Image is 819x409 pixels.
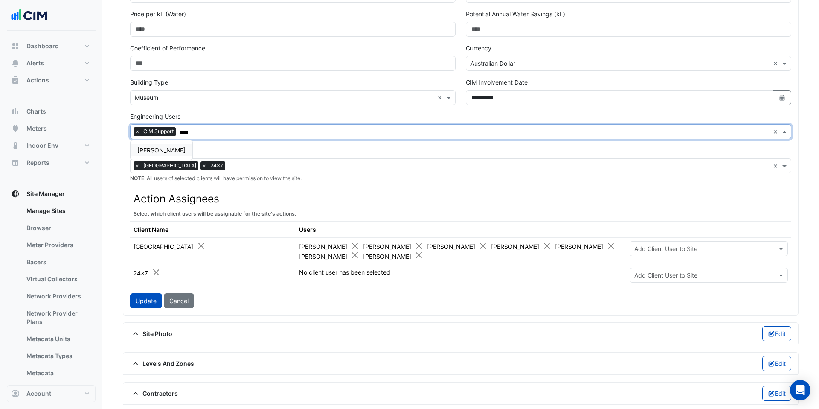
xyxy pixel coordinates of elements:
div: [GEOGRAPHIC_DATA] [134,241,206,251]
span: Clear [773,127,780,136]
div: Open Intercom Messenger [790,380,810,400]
span: × [134,161,141,170]
span: Reports [26,158,49,167]
button: Charts [7,103,96,120]
span: Site Manager [26,190,65,198]
span: Alerts [26,59,44,67]
a: Metadata Units [20,330,96,348]
app-icon: Alerts [11,59,20,67]
th: Users [296,222,626,238]
th: Client Name [130,222,296,238]
small: Select which client users will be assignable for the site's actions. [134,210,296,217]
button: Edit [762,386,792,401]
button: Close [543,241,552,250]
div: [PERSON_NAME] [299,251,360,261]
button: Close [351,241,360,250]
button: Close [415,251,424,260]
span: [GEOGRAPHIC_DATA] [141,161,198,170]
button: Reports [7,154,96,171]
button: Actions [7,72,96,89]
label: Building Type [130,78,168,87]
span: Site Photo [130,329,172,338]
button: Edit [762,356,792,371]
span: Indoor Env [26,141,58,150]
button: Close [151,268,160,277]
app-icon: Reports [11,158,20,167]
app-icon: Indoor Env [11,141,20,150]
label: CIM Involvement Date [466,78,528,87]
span: [PERSON_NAME] [137,146,186,154]
img: Company Logo [10,7,49,24]
div: [PERSON_NAME] [363,251,424,261]
a: Meters [20,382,96,399]
a: Metadata [20,365,96,382]
app-icon: Charts [11,107,20,116]
a: Metadata Types [20,348,96,365]
button: Close [607,241,616,250]
app-icon: Dashboard [11,42,20,50]
ng-dropdown-panel: Options list [130,140,193,160]
button: Update [130,293,162,308]
app-icon: Actions [11,76,20,85]
button: Site Manager [7,185,96,202]
span: Levels And Zones [130,359,194,368]
app-icon: Site Manager [11,190,20,198]
strong: NOTE [130,175,144,181]
a: Bacers [20,254,96,271]
a: Meter Providers [20,237,96,254]
span: Clear [773,59,780,68]
div: [PERSON_NAME] [363,241,424,251]
a: Browser [20,219,96,237]
a: Network Provider Plans [20,305,96,330]
span: Contractors [130,389,178,398]
span: × [134,127,141,136]
button: Alerts [7,55,96,72]
button: Close [351,251,360,260]
button: Close [197,241,206,250]
div: [PERSON_NAME] [491,241,552,251]
span: Account [26,389,51,398]
button: Indoor Env [7,137,96,154]
a: Network Providers [20,288,96,305]
button: Edit [762,326,792,341]
fa-icon: Select Date [778,94,786,101]
label: Currency [466,44,491,53]
a: Virtual Collectors [20,271,96,288]
small: : All users of selected clients will have permission to view the site. [130,175,302,181]
span: Clear [773,161,780,170]
button: Dashboard [7,38,96,55]
button: Meters [7,120,96,137]
span: CIM Support [141,127,176,136]
button: Close [415,241,424,250]
span: Meters [26,124,47,133]
span: Actions [26,76,49,85]
span: Dashboard [26,42,59,50]
a: Manage Sites [20,202,96,219]
span: × [200,161,208,170]
label: Coefficient of Performance [130,44,205,53]
span: Clear [437,93,444,102]
div: 24x7 [134,268,160,278]
span: 24x7 [208,161,225,170]
div: [PERSON_NAME] [299,241,360,251]
label: Engineering Users [130,112,180,121]
app-icon: Meters [11,124,20,133]
button: Account [7,385,96,402]
label: Price per kL (Water) [130,9,186,18]
div: [PERSON_NAME] [427,241,488,251]
td: No client user has been selected [296,264,626,286]
button: Close [479,241,488,250]
label: Potential Annual Water Savings (kL) [466,9,565,18]
h3: Action Assignees [134,193,788,205]
button: Cancel [164,293,194,308]
div: [PERSON_NAME] [555,241,616,251]
span: Charts [26,107,46,116]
